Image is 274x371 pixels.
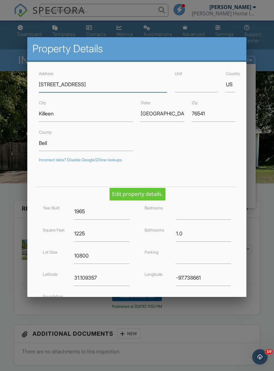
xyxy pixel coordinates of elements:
[32,42,241,55] h2: Property Details
[43,205,60,210] label: Year Built
[265,349,273,354] span: 10
[43,272,57,276] label: Latitude
[141,100,150,105] label: State
[175,71,182,76] label: Unit
[43,227,65,232] label: Square Feet
[43,294,63,299] label: Foundation
[145,205,163,210] label: Bedrooms
[145,249,158,254] label: Parking
[192,100,198,105] label: Zip
[145,272,163,276] label: Longitude
[39,130,52,134] label: County
[43,249,57,254] label: Lot Size
[39,100,46,105] label: City
[145,227,164,232] label: Bathrooms
[39,71,53,76] label: Address
[39,157,235,163] div: Incorrect data? Disable Google/Zillow lookups.
[226,71,240,76] label: Country
[252,349,268,365] iframe: Intercom live chat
